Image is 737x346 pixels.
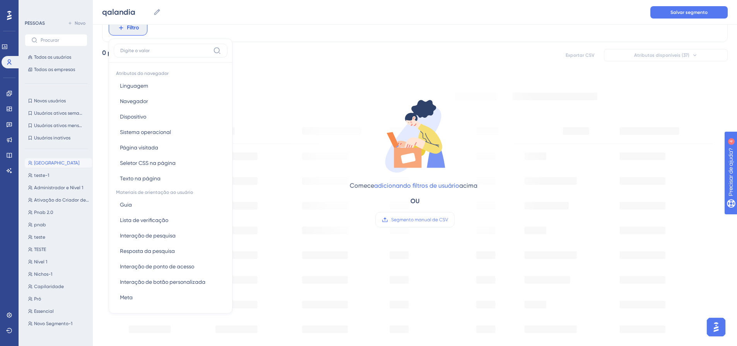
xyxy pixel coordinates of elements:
[410,197,419,205] font: OU
[114,155,227,171] button: Seletor CSS na página
[114,78,227,93] button: Linguagem
[25,53,87,62] button: Todos os usuários
[114,140,227,155] button: Página visitada
[374,182,459,189] font: adicionando filtros de usuário
[561,49,599,61] button: Exportar CSV
[120,160,176,166] font: Seletor CSS na página
[34,284,64,289] font: Capilaridade
[25,195,92,205] button: Ativação do Criador de Documentos com IA
[566,53,595,58] font: Exportar CSV
[34,135,70,141] font: Usuários inativos
[114,109,227,124] button: Dispositivo
[120,83,148,89] font: Linguagem
[34,271,52,277] font: Nichos-1
[127,24,139,31] font: Filtro
[114,259,227,274] button: Interação de ponto de acesso
[25,109,87,118] button: Usuários ativos semanais
[120,294,133,300] font: Meta
[650,6,728,19] button: Salvar segmento
[34,54,71,60] font: Todos os usuários
[114,124,227,140] button: Sistema operacional
[34,321,72,326] font: Novo Segmento-1
[34,234,45,240] font: teste
[34,98,66,103] font: Novos usuários
[634,53,689,58] font: Atributos disponíveis (37)
[25,307,92,316] button: Essencial
[114,243,227,259] button: Resposta da pesquisa
[25,245,92,254] button: TESTE
[34,173,49,178] font: teste-1
[25,294,92,304] button: Pró
[705,315,728,339] iframe: Iniciador do Assistente de IA do UserGuiding
[604,49,728,61] button: Atributos disponíveis (37)
[116,190,193,195] font: Materiais de orientação ao usuário
[459,182,477,189] font: acima
[25,20,45,26] font: PESSOAS
[34,210,53,215] font: Pnab 2.0
[75,20,85,26] font: Novo
[120,47,210,54] input: Digite o valor
[34,197,130,203] font: Ativação do Criador de Documentos com IA
[25,257,92,266] button: Nível 1
[350,182,374,189] font: Comece
[25,121,87,130] button: Usuários ativos mensais
[25,319,92,328] button: Novo Segmento-1
[34,309,54,314] font: Essencial
[120,114,146,120] font: Dispositivo
[114,171,227,186] button: Texto na página
[25,96,87,105] button: Novos usuários
[72,5,74,9] font: 4
[108,49,131,56] font: pessoas
[25,220,92,229] button: pnab
[114,93,227,109] button: Navegador
[120,263,194,270] font: Interação de ponto de acesso
[120,248,175,254] font: Resposta da pesquisa
[120,232,176,239] font: Interação de pesquisa
[25,158,92,168] button: [GEOGRAPHIC_DATA]
[120,144,158,151] font: Página visitada
[25,208,92,217] button: Pnab 2.0
[34,296,41,302] font: Pró
[102,49,106,56] font: 0
[120,217,168,223] font: Lista de verificação
[120,202,132,208] font: Guia
[34,160,79,166] font: [GEOGRAPHIC_DATA]
[34,222,46,227] font: pnab
[18,3,67,9] font: Precisar de ajuda?
[114,228,227,243] button: Interação de pesquisa
[391,217,448,222] font: Segmento manual de CSV
[34,185,83,190] font: Administrador e Nível 1
[66,19,87,28] button: Novo
[25,133,87,142] button: Usuários inativos
[34,123,85,128] font: Usuários ativos mensais
[102,7,150,17] input: Nome do segmento
[25,282,92,291] button: Capilaridade
[670,10,708,15] font: Salvar segmento
[25,171,92,180] button: teste-1
[34,247,46,252] font: TESTE
[41,37,81,43] input: Procurar
[114,212,227,228] button: Lista de verificação
[34,110,88,116] font: Usuários ativos semanais
[25,232,92,242] button: teste
[25,65,87,74] button: Todas as empresas
[109,20,147,36] button: Filtro
[34,259,47,265] font: Nível 1
[114,274,227,290] button: Interação de botão personalizada
[34,67,75,72] font: Todas as empresas
[120,98,148,104] font: Navegador
[25,183,92,192] button: Administrador e Nível 1
[25,270,92,279] button: Nichos-1
[120,129,171,135] font: Sistema operacional
[114,197,227,212] button: Guia
[120,279,205,285] font: Interação de botão personalizada
[120,175,161,181] font: Texto na página
[116,71,169,76] font: Atributos do navegador
[114,290,227,305] button: Meta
